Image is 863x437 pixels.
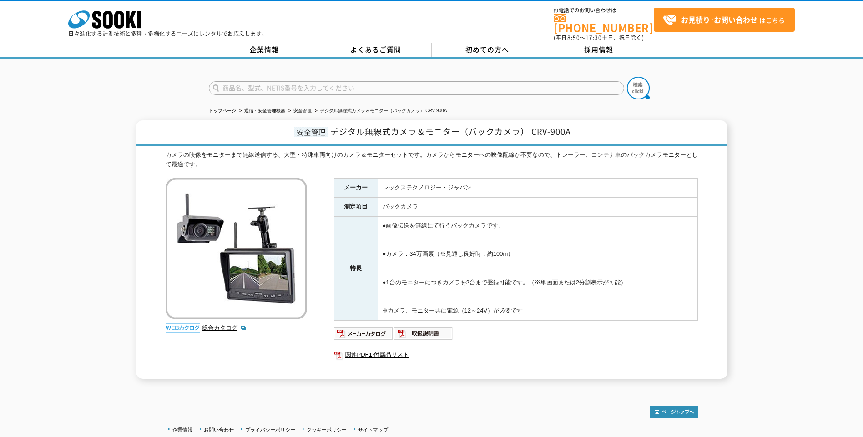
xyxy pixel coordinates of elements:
th: 測定項目 [334,198,378,217]
span: デジタル無線式カメラ＆モニター（バックカメラ） CRV-900A [330,125,571,138]
strong: お見積り･お問い合わせ [681,14,757,25]
img: デジタル無線式カメラ＆モニター（バックカメラ） CRV-900A [166,178,307,319]
a: 総合カタログ [202,324,247,331]
span: お電話でのお問い合わせは [554,8,654,13]
a: 取扱説明書 [394,332,453,339]
img: メーカーカタログ [334,326,394,341]
a: 企業情報 [172,427,192,432]
a: 採用情報 [543,43,655,57]
td: レックステクノロジー・ジャパン [378,179,697,198]
a: [PHONE_NUMBER] [554,14,654,33]
img: btn_search.png [627,77,650,99]
a: 企業情報 [209,43,320,57]
a: お見積り･お問い合わせはこちら [654,8,795,32]
input: 商品名、型式、NETIS番号を入力してください [209,81,624,95]
a: 関連PDF1 付属品リスト [334,349,698,361]
span: 初めての方へ [465,45,509,55]
span: (平日 ～ 土日、祝日除く) [554,34,644,42]
img: 取扱説明書 [394,326,453,341]
span: 8:50 [567,34,580,42]
a: 初めての方へ [432,43,543,57]
a: クッキーポリシー [307,427,347,432]
p: 日々進化する計測技術と多種・多様化するニーズにレンタルでお応えします。 [68,31,267,36]
a: 通信・安全管理機器 [244,108,285,113]
a: サイトマップ [358,427,388,432]
td: バックカメラ [378,198,697,217]
span: 17:30 [585,34,602,42]
img: webカタログ [166,323,200,333]
a: プライバシーポリシー [245,427,295,432]
li: デジタル無線式カメラ＆モニター（バックカメラ） CRV-900A [313,106,447,116]
div: カメラの映像をモニターまで無線送信する、大型・特殊車両向けのカメラ＆モニターセットです。カメラからモニターへの映像配線が不要なので、トレーラー、コンテナ車のバックカメラモニターとして最適です。 [166,150,698,169]
th: メーカー [334,179,378,198]
a: よくあるご質問 [320,43,432,57]
a: トップページ [209,108,236,113]
a: メーカーカタログ [334,332,394,339]
a: お問い合わせ [204,427,234,432]
td: ●画像伝送を無線にて行うバックカメラです。 ●カメラ：34万画素（※見通し良好時：約100m） ●1台のモニターにつきカメラを2台まで登録可能です。（※単画面または2分割表示が可能） ※カメラ、... [378,217,697,321]
th: 特長 [334,217,378,321]
span: はこちら [663,13,785,27]
span: 安全管理 [294,127,328,137]
img: トップページへ [650,406,698,418]
a: 安全管理 [293,108,312,113]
